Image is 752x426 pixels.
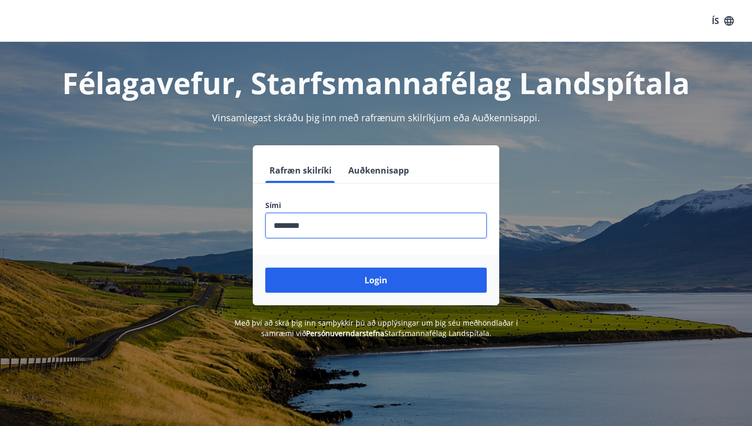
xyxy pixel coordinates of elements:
[265,200,487,211] label: Sími
[706,11,739,30] button: ÍS
[265,158,336,183] button: Rafræn skilríki
[265,268,487,293] button: Login
[212,111,540,124] span: Vinsamlegast skráðu þig inn með rafrænum skilríkjum eða Auðkennisappi.
[234,318,518,338] span: Með því að skrá þig inn samþykkir þú að upplýsingar um þig séu meðhöndlaðar í samræmi við Starfsm...
[13,63,739,102] h1: Félagavefur, Starfsmannafélag Landspítala
[344,158,413,183] button: Auðkennisapp
[306,328,384,338] a: Persónuverndarstefna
